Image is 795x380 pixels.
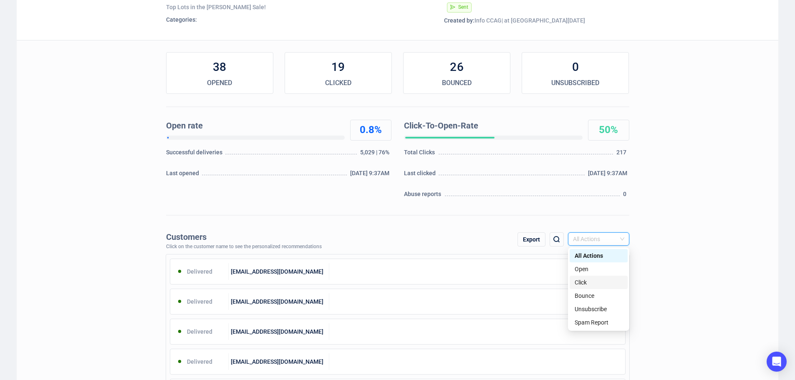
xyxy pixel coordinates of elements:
[570,316,628,329] div: Spam Report
[351,123,391,137] div: 0.8%
[570,262,628,276] div: Open
[444,16,629,25] div: Info CCAG | at [GEOGRAPHIC_DATA][DATE]
[552,234,562,244] img: search.png
[575,291,623,300] div: Bounce
[166,169,201,181] div: Last opened
[229,323,329,340] div: [EMAIL_ADDRESS][DOMAIN_NAME]
[404,169,438,181] div: Last clicked
[166,3,431,11] div: Top Lots in the [PERSON_NAME] Sale!
[360,148,391,161] div: 5,029 | 76%
[167,59,273,75] div: 38
[404,190,444,202] div: Abuse reports
[573,233,624,245] span: All Actions
[285,59,391,75] div: 19
[404,78,510,88] div: BOUNCED
[570,276,628,289] div: Click
[404,59,510,75] div: 26
[166,148,224,161] div: Successful deliveries
[570,249,628,262] div: All Actions
[170,293,229,310] div: Delivered
[575,251,623,260] div: All Actions
[575,264,623,274] div: Open
[350,169,391,181] div: [DATE] 9:37AM
[229,293,329,310] div: [EMAIL_ADDRESS][DOMAIN_NAME]
[575,278,623,287] div: Click
[522,59,628,75] div: 0
[767,352,787,372] div: Open Intercom Messenger
[522,78,628,88] div: UNSUBSCRIBED
[166,16,197,23] span: Categories:
[229,263,329,280] div: [EMAIL_ADDRESS][DOMAIN_NAME]
[570,289,628,302] div: Bounce
[170,353,229,370] div: Delivered
[170,323,229,340] div: Delivered
[575,318,623,327] div: Spam Report
[570,302,628,316] div: Unsubscribe
[404,148,437,161] div: Total Clicks
[450,5,455,10] span: send
[285,78,391,88] div: CLICKED
[166,232,322,242] div: Customers
[229,353,329,370] div: [EMAIL_ADDRESS][DOMAIN_NAME]
[623,190,629,202] div: 0
[404,120,579,132] div: Click-To-Open-Rate
[517,232,545,247] div: Export
[444,17,474,24] span: Created by:
[616,148,629,161] div: 217
[588,169,629,181] div: [DATE] 9:37AM
[575,305,623,314] div: Unsubscribe
[166,244,322,250] div: Click on the customer name to see the personalized recommendations
[166,120,341,132] div: Open rate
[170,263,229,280] div: Delivered
[458,4,468,10] span: Sent
[167,78,273,88] div: OPENED
[588,123,629,137] div: 50%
